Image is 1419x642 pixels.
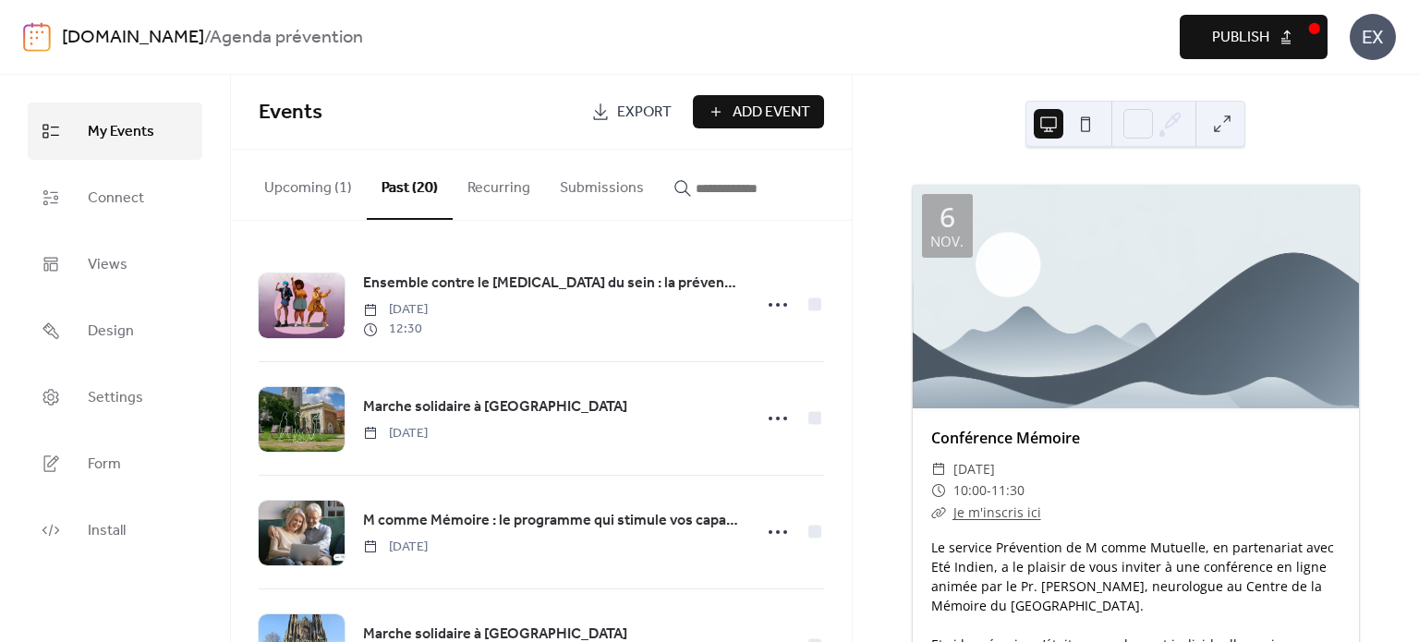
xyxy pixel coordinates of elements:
[930,235,964,248] div: nov.
[28,302,202,359] a: Design
[210,20,363,55] b: Agenda prévention
[953,479,987,502] span: 10:00
[88,117,154,147] span: My Events
[363,272,740,296] a: Ensemble contre le [MEDICAL_DATA] du sein : la prévention commence [DATE]
[577,95,685,128] a: Export
[617,102,672,124] span: Export
[953,503,1041,521] a: Je m'inscris ici
[363,320,428,339] span: 12:30
[88,184,144,213] span: Connect
[931,428,1080,448] a: Conférence Mémoire
[1350,14,1396,60] div: EX
[931,479,946,502] div: ​
[931,458,946,480] div: ​
[88,383,143,413] span: Settings
[28,435,202,492] a: Form
[28,369,202,426] a: Settings
[931,502,946,524] div: ​
[23,22,51,52] img: logo
[204,20,210,55] b: /
[88,250,127,280] span: Views
[363,396,627,418] span: Marche solidaire à [GEOGRAPHIC_DATA]
[733,102,810,124] span: Add Event
[693,95,824,128] button: Add Event
[249,150,367,218] button: Upcoming (1)
[453,150,545,218] button: Recurring
[363,509,740,533] a: M comme Mémoire : le programme qui stimule vos capacités cérébrales
[545,150,659,218] button: Submissions
[953,458,995,480] span: [DATE]
[363,538,428,557] span: [DATE]
[62,20,204,55] a: [DOMAIN_NAME]
[363,424,428,443] span: [DATE]
[28,169,202,226] a: Connect
[367,150,453,220] button: Past (20)
[28,103,202,160] a: My Events
[1212,27,1269,49] span: Publish
[987,479,991,502] span: -
[363,510,740,532] span: M comme Mémoire : le programme qui stimule vos capacités cérébrales
[259,92,322,133] span: Events
[1180,15,1328,59] button: Publish
[88,516,126,546] span: Install
[88,317,134,346] span: Design
[88,450,121,479] span: Form
[363,395,627,419] a: Marche solidaire à [GEOGRAPHIC_DATA]
[28,236,202,293] a: Views
[28,502,202,559] a: Install
[363,300,428,320] span: [DATE]
[940,203,955,231] div: 6
[991,479,1025,502] span: 11:30
[363,273,740,295] span: Ensemble contre le [MEDICAL_DATA] du sein : la prévention commence [DATE]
